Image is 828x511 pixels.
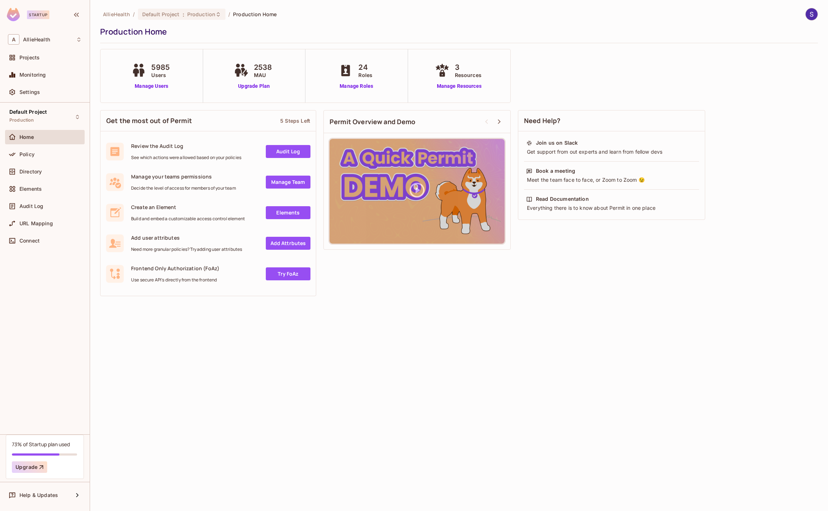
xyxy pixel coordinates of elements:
[19,134,34,140] span: Home
[7,8,20,21] img: SReyMgAAAABJRU5ErkJggg==
[8,34,19,45] span: A
[266,267,310,280] a: Try FoAz
[106,116,192,125] span: Get the most out of Permit
[19,221,53,226] span: URL Mapping
[524,116,561,125] span: Need Help?
[358,62,372,73] span: 24
[131,185,236,191] span: Decide the level of access for members of your team
[266,176,310,189] a: Manage Team
[455,62,482,73] span: 3
[254,62,272,73] span: 2538
[330,117,416,126] span: Permit Overview and Demo
[433,82,485,90] a: Manage Resources
[19,152,35,157] span: Policy
[266,206,310,219] a: Elements
[133,11,135,18] li: /
[9,109,47,115] span: Default Project
[131,265,219,272] span: Frontend Only Authorization (FoAz)
[182,12,185,17] span: :
[142,11,180,18] span: Default Project
[19,55,40,60] span: Projects
[536,195,589,203] div: Read Documentation
[228,11,230,18] li: /
[19,169,42,175] span: Directory
[455,71,482,79] span: Resources
[100,26,814,37] div: Production Home
[233,11,277,18] span: Production Home
[536,167,575,175] div: Book a meeting
[187,11,215,18] span: Production
[131,204,245,211] span: Create an Element
[337,82,376,90] a: Manage Roles
[19,186,42,192] span: Elements
[130,82,173,90] a: Manage Users
[536,139,578,146] div: Join us on Slack
[806,8,818,20] img: Stephen Morrison
[131,216,245,222] span: Build and embed a customizable access control element
[131,155,241,160] span: See which actions were allowed based on your policies
[131,173,236,180] span: Manage your teams permissions
[103,11,130,18] span: the active workspace
[151,71,170,79] span: Users
[27,10,49,19] div: Startup
[254,71,272,79] span: MAU
[9,117,34,123] span: Production
[12,441,70,448] div: 73% of Startup plan used
[266,237,310,250] a: Add Attrbutes
[131,247,242,252] span: Need more granular policies? Try adding user attributes
[131,143,241,149] span: Review the Audit Log
[151,62,170,73] span: 5985
[526,204,697,212] div: Everything there is to know about Permit in one place
[131,234,242,241] span: Add user attributes
[526,148,697,155] div: Get support from out experts and learn from fellow devs
[19,72,46,78] span: Monitoring
[12,461,47,473] button: Upgrade
[266,145,310,158] a: Audit Log
[358,71,372,79] span: Roles
[19,89,40,95] span: Settings
[131,277,219,283] span: Use secure API's directly from the frontend
[23,37,50,42] span: Workspace: AllieHealth
[526,176,697,184] div: Meet the team face to face, or Zoom to Zoom 😉
[232,82,276,90] a: Upgrade Plan
[19,203,43,209] span: Audit Log
[19,238,40,244] span: Connect
[19,492,58,498] span: Help & Updates
[280,117,310,124] div: 5 Steps Left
